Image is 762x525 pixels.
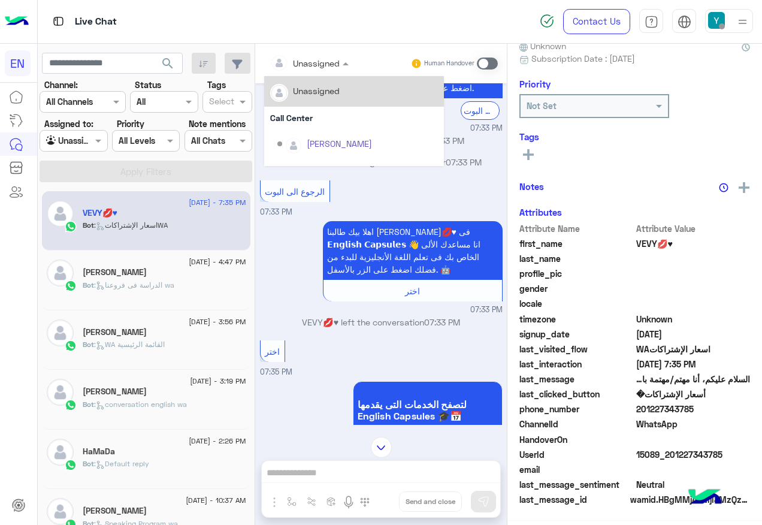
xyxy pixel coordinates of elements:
div: الرجوع الى البوت [461,101,500,120]
label: Assigned to: [44,117,93,130]
span: : اسعار الإشتراكاتWA [94,221,168,230]
div: Select [207,95,234,110]
h5: Noha ELkhatib [83,506,147,516]
span: 2025-08-31T16:35:33.076Z [636,358,751,370]
img: spinner [540,14,554,28]
span: last_visited_flow [519,343,634,355]
span: Bot [83,340,94,349]
h6: Attributes [519,207,562,218]
span: 07:33 PM [260,207,292,216]
img: defaultAdmin.png [271,85,287,101]
span: الرجوع الى البوت [265,186,325,197]
span: locale [519,297,634,310]
label: Channel: [44,79,78,91]
span: timezone [519,313,634,325]
span: [DATE] - 4:47 PM [189,257,246,267]
span: Subscription Date : [DATE] [531,52,635,65]
img: WhatsApp [65,459,77,471]
div: Call Center [264,107,444,129]
img: WhatsApp [65,280,77,292]
span: first_name [519,237,634,250]
span: [DATE] - 7:35 PM [189,197,246,208]
span: null [636,463,751,476]
img: defaultAdmin.png [47,319,74,346]
span: wamid.HBgMMjAxMjI3MzQzNzg1FQIAEhggRTQ0NjhFOEUyRDA1MTQ3NkZFRkMyNDM5RTBDOUJBOEEA [630,493,750,506]
h5: Shahd Lamloum [83,267,147,277]
label: Note mentions [189,117,246,130]
a: Contact Us [563,9,630,34]
label: Priority [117,117,144,130]
span: Unknown [519,40,566,52]
img: WhatsApp [65,340,77,352]
span: last_message_sentiment [519,478,634,491]
span: 07:33 PM [446,157,482,167]
span: ChannelId [519,418,634,430]
label: Status [135,79,161,91]
span: : WA القائمة الرئيسية [94,340,165,349]
h5: VEVY💋♥ [83,208,117,218]
button: Apply Filters [40,161,252,182]
span: : conversation english wa [94,400,187,409]
h6: Tags [519,131,750,142]
img: tab [678,15,691,29]
span: VEVY💋♥ [636,237,751,250]
span: Attribute Value [636,222,751,235]
p: Live Chat [75,14,117,30]
span: profile_pic [519,267,634,280]
img: defaultAdmin.png [47,498,74,525]
label: Tags [207,79,226,91]
span: Bot [83,280,94,289]
img: notes [719,183,728,192]
a: tab [639,9,663,34]
span: 07:35 PM [260,367,292,376]
span: : Default reply [94,459,149,468]
span: اختر [405,286,420,296]
p: Conversation was assigned to Call Center [260,156,503,168]
span: Bot [83,459,94,468]
p: VEVY💋♥ left the conversation [260,316,503,328]
span: email [519,463,634,476]
img: add [739,182,749,193]
span: 201227343785 [636,403,751,415]
span: أسعار الإشتراكات� [636,388,751,400]
img: hulul-logo.png [684,477,726,519]
ng-dropdown-panel: Options list [264,76,444,166]
img: defaultAdmin.png [47,200,74,227]
span: signup_date [519,328,634,340]
img: defaultAdmin.png [47,260,74,286]
span: 07:33 PM [470,304,503,316]
img: Logo [5,9,29,34]
span: Unknown [636,313,751,325]
span: phone_number [519,403,634,415]
span: HandoverOn [519,433,634,446]
h5: HaMaDa [83,446,115,457]
span: 2 [636,418,751,430]
span: 07:33 PM [424,317,460,327]
div: [PERSON_NAME] [307,137,372,150]
span: اسعار الإشتراكاتWA [636,343,751,355]
span: Bot [83,400,94,409]
img: profile [735,14,750,29]
img: defaultAdmin.png [47,379,74,406]
img: defaultAdmin.png [47,439,74,466]
h6: Priority [519,79,551,89]
span: [DATE] - 3:56 PM [189,316,246,327]
span: 07:33 PM [470,123,503,134]
p: VEVY💋♥ asked to talk to human [260,134,503,147]
img: defaultAdmin.png [286,138,301,153]
span: null [636,433,751,446]
img: WhatsApp [65,399,77,411]
span: السلام عليكم، أنا مهتم/مهتمة بالالتحاق بدورة لغة عندكم في فرع الحصري – 6 أكتوبر. ممكن من فضلكم تو... [636,373,751,385]
img: scroll [371,437,392,458]
span: Attribute Name [519,222,634,235]
img: WhatsApp [65,221,77,233]
p: 31/8/2025, 7:33 PM [323,221,503,280]
button: search [153,53,183,79]
span: 2025-08-31T16:33:42.337Z [636,328,751,340]
span: gender [519,282,634,295]
span: null [636,297,751,310]
span: 0 [636,478,751,491]
span: [DATE] - 2:26 PM [189,436,246,446]
span: last_message_id [519,493,628,506]
span: search [161,56,175,71]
